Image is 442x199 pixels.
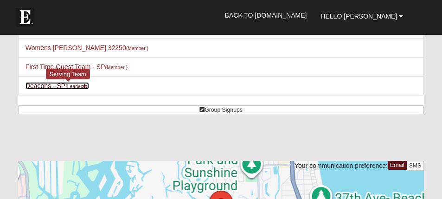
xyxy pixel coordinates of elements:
[388,161,407,170] a: Email
[218,4,314,27] a: Back to [DOMAIN_NAME]
[26,63,128,71] a: First Time Guest Team - SP(Member )
[406,161,424,171] a: SMS
[295,162,388,169] span: Your communication preference:
[26,82,89,90] a: Deacons - SP(Leader)
[18,105,424,115] a: Group Signups
[126,45,148,51] small: (Member )
[320,13,397,20] span: Hello [PERSON_NAME]
[65,83,89,89] small: (Leader )
[105,64,128,70] small: (Member )
[16,8,34,26] img: Eleven22 logo
[46,69,90,79] div: Serving Team
[314,5,410,28] a: Hello [PERSON_NAME]
[26,44,148,51] a: Womens [PERSON_NAME] 32250(Member )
